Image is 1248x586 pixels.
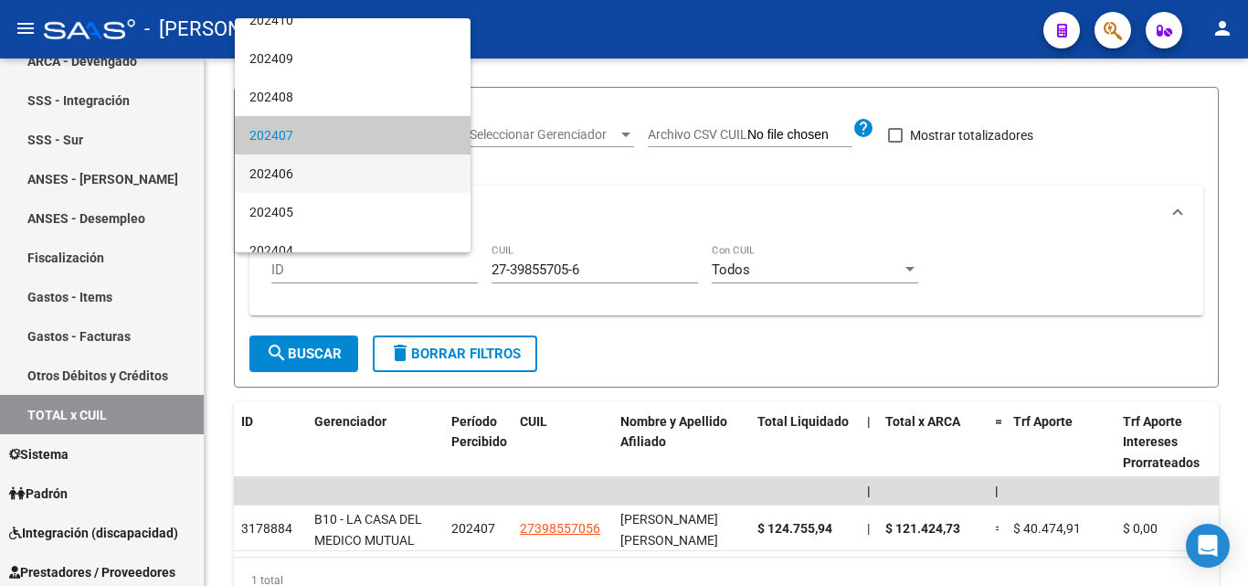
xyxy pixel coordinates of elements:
[249,78,456,116] span: 202408
[249,193,456,231] span: 202405
[1186,524,1230,568] div: Open Intercom Messenger
[249,231,456,270] span: 202404
[249,116,456,154] span: 202407
[249,1,456,39] span: 202410
[249,39,456,78] span: 202409
[249,154,456,193] span: 202406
